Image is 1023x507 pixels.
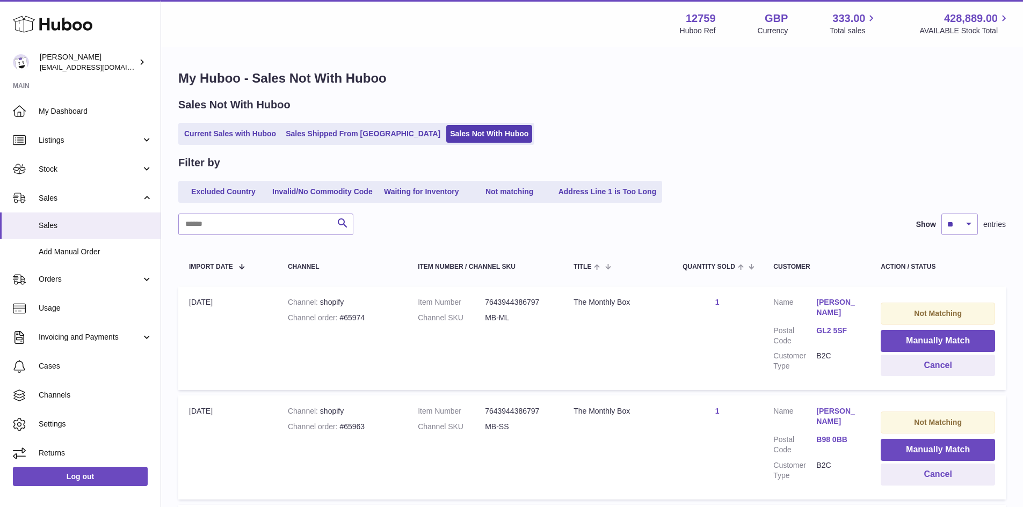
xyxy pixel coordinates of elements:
[178,70,1006,87] h1: My Huboo - Sales Not With Huboo
[881,439,995,461] button: Manually Match
[180,183,266,201] a: Excluded Country
[816,435,859,445] a: B98 0BB
[39,106,153,116] span: My Dashboard
[288,313,340,322] strong: Channel order
[39,164,141,174] span: Stock
[288,406,396,416] div: shopify
[773,435,816,455] dt: Postal Code
[773,326,816,346] dt: Postal Code
[178,156,220,170] h2: Filter by
[773,351,816,371] dt: Customer Type
[715,407,720,415] a: 1
[944,11,998,26] span: 428,889.00
[180,125,280,143] a: Current Sales with Huboo
[418,406,485,416] dt: Item Number
[40,52,136,72] div: [PERSON_NAME]
[418,297,485,307] dt: Item Number
[189,263,233,270] span: Import date
[830,11,877,36] a: 333.00 Total sales
[914,418,962,427] strong: Not Matching
[418,313,485,323] dt: Channel SKU
[485,422,552,432] dd: MB-SS
[40,63,158,71] span: [EMAIL_ADDRESS][DOMAIN_NAME]
[288,263,396,270] div: Channel
[485,406,552,416] dd: 7643944386797
[485,313,552,323] dd: MB-ML
[574,406,661,416] div: The Monthly Box
[288,313,396,323] div: #65974
[13,467,148,486] a: Log out
[39,247,153,257] span: Add Manual Order
[919,11,1010,36] a: 428,889.00 AVAILABLE Stock Total
[467,183,553,201] a: Not matching
[269,183,376,201] a: Invalid/No Commodity Code
[418,263,552,270] div: Item Number / Channel SKU
[816,406,859,427] a: [PERSON_NAME]
[758,26,788,36] div: Currency
[379,183,465,201] a: Waiting for Inventory
[13,54,29,70] img: internalAdmin-12759@internal.huboo.com
[178,98,291,112] h2: Sales Not With Huboo
[39,274,141,284] span: Orders
[773,460,816,481] dt: Customer Type
[39,221,153,231] span: Sales
[39,135,141,145] span: Listings
[765,11,788,26] strong: GBP
[39,303,153,313] span: Usage
[178,395,277,499] td: [DATE]
[39,332,141,342] span: Invoicing and Payments
[39,361,153,371] span: Cases
[485,297,552,307] dd: 7643944386797
[914,309,962,318] strong: Not Matching
[288,422,396,432] div: #65963
[680,26,716,36] div: Huboo Ref
[983,219,1006,230] span: entries
[683,263,735,270] span: Quantity Sold
[881,330,995,352] button: Manually Match
[288,297,396,307] div: shopify
[816,297,859,318] a: [PERSON_NAME]
[288,298,320,306] strong: Channel
[773,297,816,320] dt: Name
[816,460,859,481] dd: B2C
[881,263,995,270] div: Action / Status
[39,193,141,203] span: Sales
[715,298,720,306] a: 1
[178,286,277,390] td: [DATE]
[555,183,661,201] a: Address Line 1 is Too Long
[686,11,716,26] strong: 12759
[574,263,591,270] span: Title
[881,355,995,377] button: Cancel
[916,219,936,230] label: Show
[919,26,1010,36] span: AVAILABLE Stock Total
[288,407,320,415] strong: Channel
[832,11,865,26] span: 333.00
[881,464,995,486] button: Cancel
[39,448,153,458] span: Returns
[773,263,859,270] div: Customer
[816,326,859,336] a: GL2 5SF
[446,125,532,143] a: Sales Not With Huboo
[418,422,485,432] dt: Channel SKU
[288,422,340,431] strong: Channel order
[282,125,444,143] a: Sales Shipped From [GEOGRAPHIC_DATA]
[773,406,816,429] dt: Name
[39,419,153,429] span: Settings
[39,390,153,400] span: Channels
[816,351,859,371] dd: B2C
[830,26,877,36] span: Total sales
[574,297,661,307] div: The Monthly Box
